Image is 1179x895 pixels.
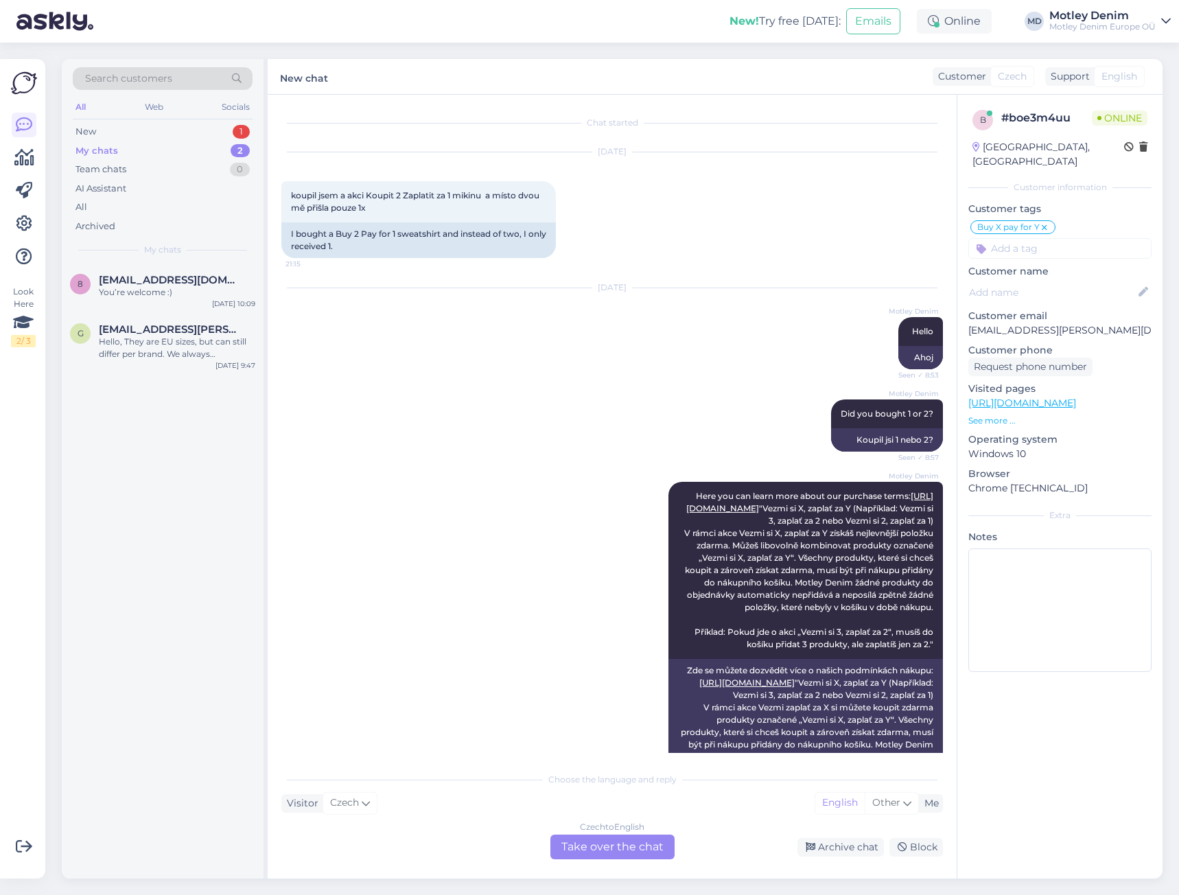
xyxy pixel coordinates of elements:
[215,360,255,371] div: [DATE] 9:47
[912,326,933,336] span: Hello
[968,238,1152,259] input: Add a tag
[78,328,84,338] span: g
[968,343,1152,358] p: Customer phone
[212,299,255,309] div: [DATE] 10:09
[144,244,181,256] span: My chats
[968,415,1152,427] p: See more ...
[887,370,939,380] span: Seen ✓ 8:53
[1049,10,1156,21] div: Motley Denim
[99,336,255,360] div: Hello, They are EU sizes, but can still differ per brand. We always recommend checking the size g...
[330,795,359,811] span: Czech
[917,9,992,34] div: Online
[1049,10,1171,32] a: Motley DenimMotley Denim Europe OÜ
[968,447,1152,461] p: Windows 10
[1025,12,1044,31] div: MD
[1092,111,1147,126] span: Online
[230,163,250,176] div: 0
[998,69,1027,84] span: Czech
[291,190,541,213] span: koupil jsem a akci Koupit 2 Zaplatit za 1 mikinu a místo dvou mě přišla pouze 1x
[1049,21,1156,32] div: Motley Denim Europe OÜ
[815,793,865,813] div: English
[11,286,36,347] div: Look Here
[1101,69,1137,84] span: English
[85,71,172,86] span: Search customers
[75,144,118,158] div: My chats
[281,281,943,294] div: [DATE]
[977,223,1040,231] span: Buy X pay for Y
[285,259,337,269] span: 21:15
[968,481,1152,496] p: Chrome [TECHNICAL_ID]
[968,509,1152,522] div: Extra
[75,182,126,196] div: AI Assistant
[972,140,1124,169] div: [GEOGRAPHIC_DATA], [GEOGRAPHIC_DATA]
[11,335,36,347] div: 2 / 3
[11,70,37,96] img: Askly Logo
[231,144,250,158] div: 2
[933,69,986,84] div: Customer
[841,408,933,419] span: Did you bought 1 or 2?
[797,838,884,857] div: Archive chat
[1045,69,1090,84] div: Support
[968,397,1076,409] a: [URL][DOMAIN_NAME]
[887,452,939,463] span: Seen ✓ 8:57
[968,382,1152,396] p: Visited pages
[980,115,986,125] span: b
[1001,110,1092,126] div: # boe3m4uu
[968,432,1152,447] p: Operating system
[142,98,166,116] div: Web
[73,98,89,116] div: All
[75,163,126,176] div: Team chats
[887,388,939,399] span: Motley Denim
[233,125,250,139] div: 1
[580,821,644,833] div: Czech to English
[281,796,318,811] div: Visitor
[729,14,759,27] b: New!
[99,286,255,299] div: You’re welcome :)
[550,835,675,859] div: Take over the chat
[729,13,841,30] div: Try free [DATE]:
[968,358,1093,376] div: Request phone number
[968,202,1152,216] p: Customer tags
[281,117,943,129] div: Chat started
[846,8,900,34] button: Emails
[668,659,943,830] div: Zde se můžete dozvědět více o našich podmínkách nákupu: "Vezmi si X, zaplať za Y (Například: Vezm...
[889,838,943,857] div: Block
[919,796,939,811] div: Me
[887,306,939,316] span: Motley Denim
[78,279,83,289] span: 8
[281,222,556,258] div: I bought a Buy 2 Pay for 1 sweatshirt and instead of two, I only received 1.
[281,146,943,158] div: [DATE]
[969,285,1136,300] input: Add name
[887,471,939,481] span: Motley Denim
[968,264,1152,279] p: Customer name
[872,796,900,809] span: Other
[968,530,1152,544] p: Notes
[968,181,1152,194] div: Customer information
[968,467,1152,481] p: Browser
[699,677,795,688] a: [URL][DOMAIN_NAME]
[968,309,1152,323] p: Customer email
[684,491,935,649] span: Here you can learn more about our purchase terms: "Vezmi si X, zaplať za Y (Například: Vezmi si 3...
[75,125,96,139] div: New
[75,200,87,214] div: All
[281,774,943,786] div: Choose the language and reply
[219,98,253,116] div: Socials
[280,67,328,86] label: New chat
[75,220,115,233] div: Archived
[898,346,943,369] div: Ahoj
[99,274,242,286] span: 88maka25@gmail.com
[99,323,242,336] span: goran.hanning@gmail.com
[831,428,943,452] div: Koupil jsi 1 nebo 2?
[968,323,1152,338] p: [EMAIL_ADDRESS][PERSON_NAME][DOMAIN_NAME]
